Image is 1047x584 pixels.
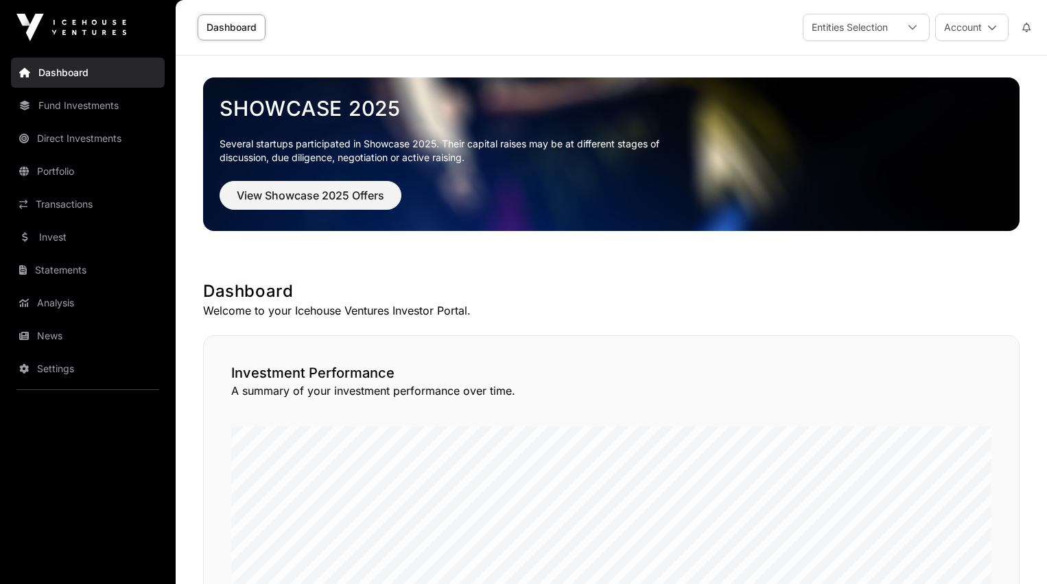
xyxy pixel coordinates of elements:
[11,354,165,384] a: Settings
[11,255,165,285] a: Statements
[11,123,165,154] a: Direct Investments
[237,187,384,204] span: View Showcase 2025 Offers
[203,77,1020,231] img: Showcase 2025
[231,363,991,382] h2: Investment Performance
[803,14,896,40] div: Entities Selection
[231,382,991,399] p: A summary of your investment performance over time.
[203,302,1020,319] p: Welcome to your Icehouse Ventures Investor Portal.
[203,280,1020,302] h1: Dashboard
[11,58,165,88] a: Dashboard
[11,189,165,219] a: Transactions
[11,156,165,186] a: Portfolio
[935,14,1009,41] button: Account
[220,137,681,165] p: Several startups participated in Showcase 2025. Their capital raises may be at different stages o...
[16,14,126,41] img: Icehouse Ventures Logo
[220,96,1003,121] a: Showcase 2025
[198,14,266,40] a: Dashboard
[220,195,401,208] a: View Showcase 2025 Offers
[11,321,165,351] a: News
[11,222,165,252] a: Invest
[11,90,165,121] a: Fund Investments
[220,181,401,210] button: View Showcase 2025 Offers
[11,288,165,318] a: Analysis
